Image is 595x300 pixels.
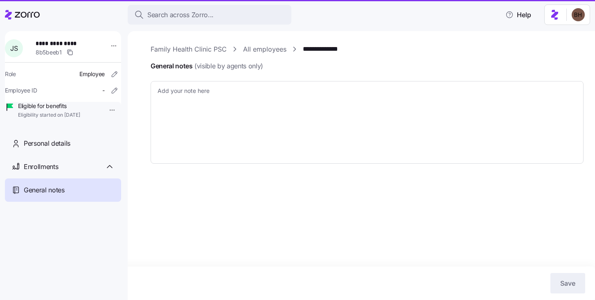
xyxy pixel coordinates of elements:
[505,10,531,20] span: Help
[550,273,585,293] button: Save
[102,86,105,95] span: -
[24,162,58,172] span: Enrollments
[79,70,105,78] span: Employee
[243,44,286,54] a: All employees
[18,102,80,110] span: Eligible for benefits
[10,45,18,52] span: J S
[147,10,214,20] span: Search across Zorro...
[151,44,227,54] a: Family Health Clinic PSC
[151,61,263,71] span: General notes
[5,86,37,95] span: Employee ID
[24,138,70,149] span: Personal details
[194,61,263,71] span: (visible by agents only)
[36,48,62,56] span: 8b5beeb1
[5,70,16,78] span: Role
[24,185,65,195] span: General notes
[572,8,585,21] img: c3c218ad70e66eeb89914ccc98a2927c
[560,278,575,288] span: Save
[18,112,80,119] span: Eligibility started on [DATE]
[128,5,291,25] button: Search across Zorro...
[499,7,538,23] button: Help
